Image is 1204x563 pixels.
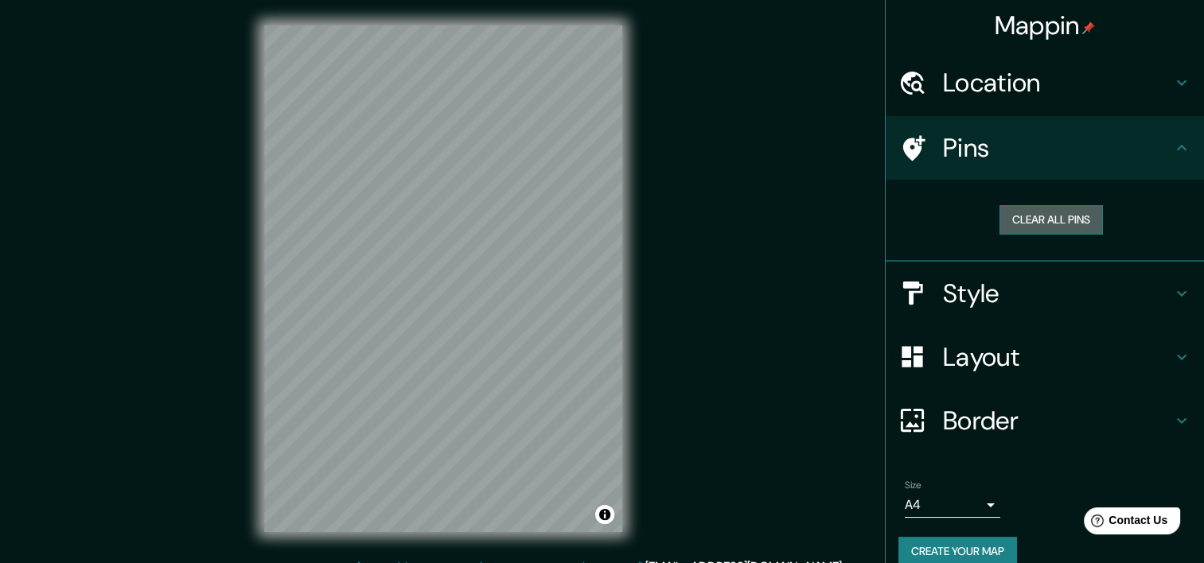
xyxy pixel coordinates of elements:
h4: Pins [943,132,1172,164]
h4: Mappin [995,10,1096,41]
div: Style [886,262,1204,325]
h4: Location [943,67,1172,99]
button: Clear all pins [999,205,1103,235]
h4: Layout [943,341,1172,373]
h4: Border [943,405,1172,437]
div: Layout [886,325,1204,389]
div: Location [886,51,1204,115]
div: A4 [905,492,1000,518]
label: Size [905,478,922,491]
button: Toggle attribution [595,505,614,524]
div: Border [886,389,1204,452]
img: pin-icon.png [1082,21,1095,34]
canvas: Map [264,25,622,532]
div: Pins [886,116,1204,180]
h4: Style [943,278,1172,309]
iframe: Help widget launcher [1062,501,1186,546]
